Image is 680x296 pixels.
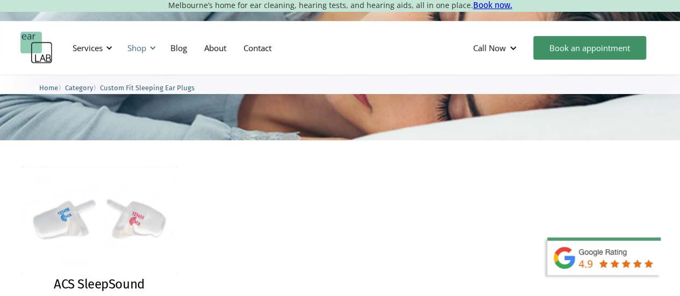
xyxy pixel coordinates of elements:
a: Book an appointment [533,36,646,60]
div: Services [66,32,116,64]
a: home [20,32,53,64]
span: Custom Fit Sleeping Ear Plugs [100,84,195,92]
h2: ACS SleepSound [54,277,144,292]
div: Services [73,42,103,53]
a: About [196,32,235,63]
div: Call Now [464,32,528,64]
a: Home [39,82,58,92]
a: Blog [162,32,196,63]
div: Shop [127,42,146,53]
img: ACS SleepSound [22,167,177,274]
a: Contact [235,32,280,63]
li: 〉 [65,82,100,93]
span: Category [65,84,93,92]
div: Call Now [473,42,506,53]
li: 〉 [39,82,65,93]
span: Home [39,84,58,92]
div: Shop [121,32,159,64]
a: Category [65,82,93,92]
a: Custom Fit Sleeping Ear Plugs [100,82,195,92]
